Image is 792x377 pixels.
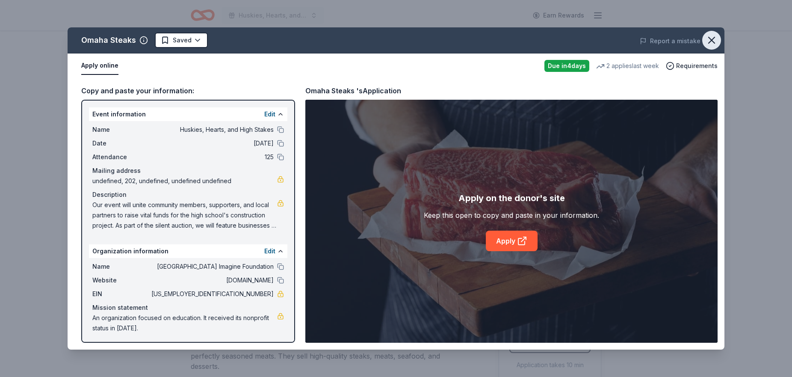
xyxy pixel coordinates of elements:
button: Edit [264,246,275,256]
span: 125 [150,152,274,162]
div: Description [92,190,284,200]
a: Apply [486,231,538,251]
span: EIN [92,289,150,299]
span: Date [92,138,150,148]
span: Huskies, Hearts, and High Stakes [150,125,274,135]
span: [GEOGRAPHIC_DATA] Imagine Foundation [150,261,274,272]
button: Requirements [666,61,718,71]
span: [DATE] [150,138,274,148]
button: Saved [155,33,208,48]
div: Copy and paste your information: [81,85,295,96]
div: Event information [89,107,287,121]
div: Apply on the donor's site [458,191,565,205]
div: Mailing address [92,166,284,176]
span: Website [92,275,150,285]
span: Our event will unite community members, supporters, and local partners to raise vital funds for t... [92,200,277,231]
span: Requirements [676,61,718,71]
div: Due in 4 days [544,60,589,72]
span: An organization focused on education. It received its nonprofit status in [DATE]. [92,313,277,333]
span: undefined, 202, undefined, undefined undefined [92,176,277,186]
button: Apply online [81,57,118,75]
button: Report a mistake [640,36,700,46]
span: [US_EMPLOYER_IDENTIFICATION_NUMBER] [150,289,274,299]
div: Keep this open to copy and paste in your information. [424,210,599,220]
button: Edit [264,109,275,119]
span: Name [92,125,150,135]
div: Omaha Steaks 's Application [305,85,401,96]
div: Mission statement [92,303,284,313]
div: 2 applies last week [596,61,659,71]
span: Attendance [92,152,150,162]
span: Saved [173,35,192,45]
span: Name [92,261,150,272]
span: [DOMAIN_NAME] [150,275,274,285]
div: Omaha Steaks [81,33,136,47]
div: Organization information [89,244,287,258]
